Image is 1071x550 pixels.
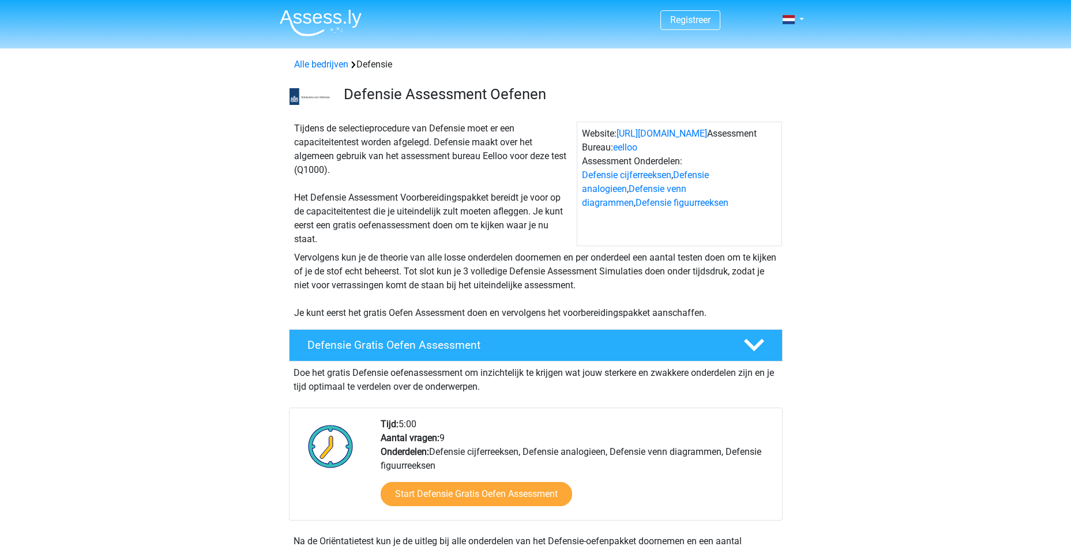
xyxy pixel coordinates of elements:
[381,432,439,443] b: Aantal vragen:
[284,329,787,361] a: Defensie Gratis Oefen Assessment
[302,417,360,475] img: Klok
[294,59,348,70] a: Alle bedrijven
[381,419,399,430] b: Tijd:
[307,338,725,352] h4: Defensie Gratis Oefen Assessment
[582,169,671,180] a: Defensie cijferreeksen
[613,142,637,153] a: eelloo
[577,122,782,246] div: Website: Assessment Bureau: Assessment Onderdelen: , , ,
[381,482,572,506] a: Start Defensie Gratis Oefen Assessment
[381,446,429,457] b: Onderdelen:
[636,197,728,208] a: Defensie figuurreeksen
[280,9,362,36] img: Assessly
[617,128,707,139] a: [URL][DOMAIN_NAME]
[582,169,709,194] a: Defensie analogieen
[344,85,773,103] h3: Defensie Assessment Oefenen
[290,58,782,71] div: Defensie
[290,251,782,320] div: Vervolgens kun je de theorie van alle losse onderdelen doornemen en per onderdeel een aantal test...
[289,361,783,394] div: Doe het gratis Defensie oefenassessment om inzichtelijk te krijgen wat jouw sterkere en zwakkere ...
[372,417,781,520] div: 5:00 9 Defensie cijferreeksen, Defensie analogieen, Defensie venn diagrammen, Defensie figuurreeksen
[670,14,711,25] a: Registreer
[290,122,577,246] div: Tijdens de selectieprocedure van Defensie moet er een capaciteitentest worden afgelegd. Defensie ...
[582,183,686,208] a: Defensie venn diagrammen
